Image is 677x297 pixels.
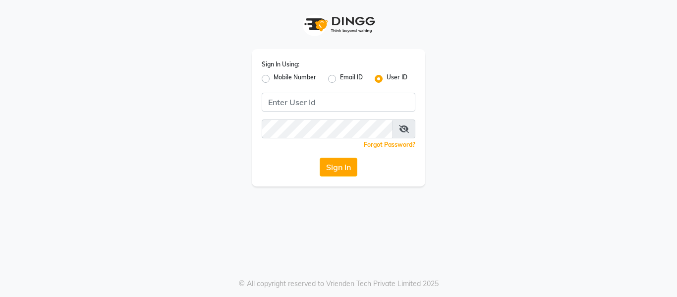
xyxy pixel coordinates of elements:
[262,60,299,69] label: Sign In Using:
[320,158,357,177] button: Sign In
[262,119,393,138] input: Username
[364,141,415,148] a: Forgot Password?
[340,73,363,85] label: Email ID
[299,10,378,39] img: logo1.svg
[387,73,407,85] label: User ID
[262,93,415,112] input: Username
[274,73,316,85] label: Mobile Number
